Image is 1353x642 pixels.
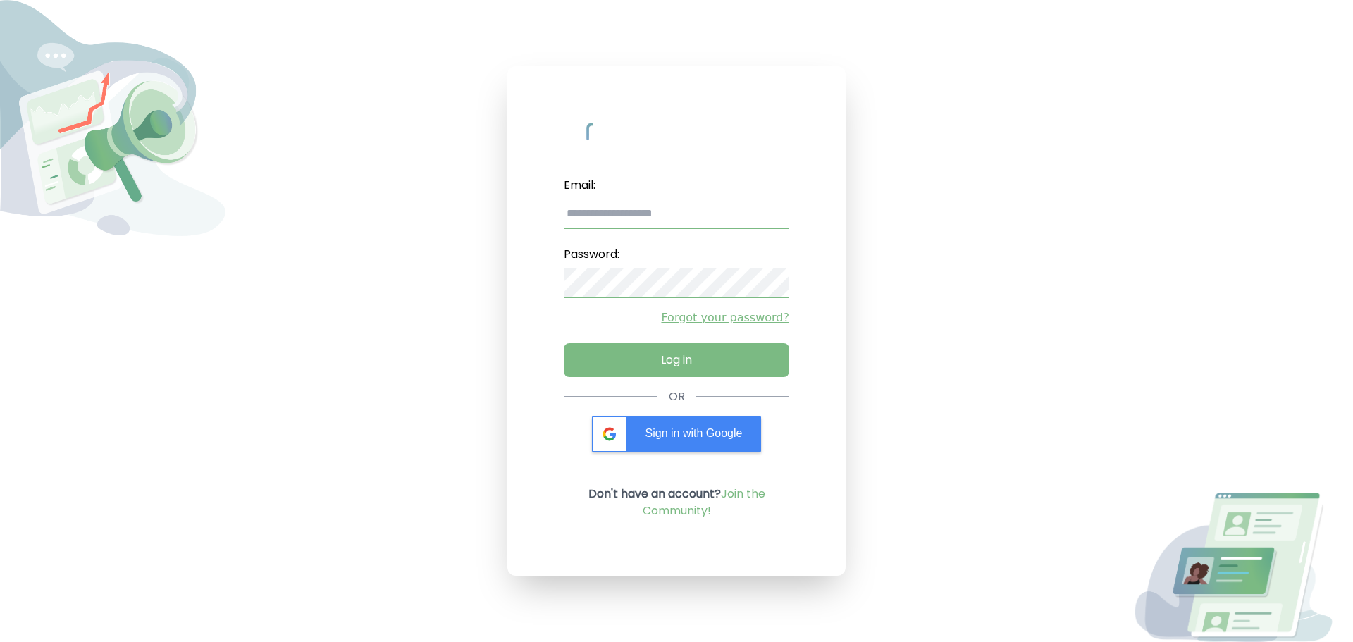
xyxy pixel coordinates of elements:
[669,388,685,405] div: OR
[592,416,761,452] div: Sign in with Google
[564,309,789,326] a: Forgot your password?
[564,240,789,268] label: Password:
[564,486,789,519] p: Don't have an account?
[564,171,789,199] label: Email:
[645,427,743,439] span: Sign in with Google
[1127,493,1353,642] img: Login Image2
[586,123,767,148] img: My Influency
[564,343,789,377] button: Log in
[643,486,765,519] a: Join the Community!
